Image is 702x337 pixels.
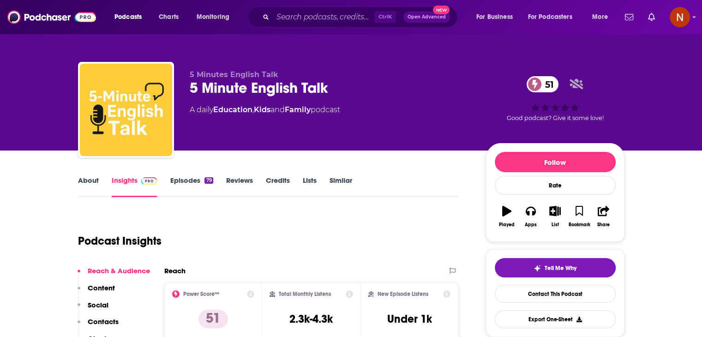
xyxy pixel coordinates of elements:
span: Podcasts [114,11,142,24]
button: Show profile menu [670,7,690,27]
button: open menu [522,10,586,24]
h2: Total Monthly Listens [279,291,331,297]
button: Follow [495,152,616,172]
span: 5 Minutes English Talk [190,70,278,79]
img: Podchaser - Follow, Share and Rate Podcasts [7,8,96,26]
h2: New Episode Listens [378,291,428,297]
span: Open Advanced [408,15,446,19]
span: More [592,11,608,24]
button: open menu [470,10,524,24]
button: Reach & Audience [78,266,150,283]
span: , [252,105,254,114]
button: tell me why sparkleTell Me Why [495,258,616,277]
h3: Under 1k [387,312,432,326]
span: Logged in as AdelNBM [670,7,690,27]
p: Reach & Audience [88,266,150,275]
button: Share [591,200,615,233]
span: Monitoring [197,11,229,24]
img: Podchaser Pro [141,177,157,185]
a: 51 [527,76,558,92]
div: List [552,222,559,228]
img: User Profile [670,7,690,27]
span: For Podcasters [528,11,572,24]
a: Show notifications dropdown [644,9,659,25]
div: A daily podcast [190,104,340,115]
div: Search podcasts, credits, & more... [256,6,467,28]
a: Charts [153,10,184,24]
a: Episodes79 [170,176,213,197]
a: Education [213,105,252,114]
div: Apps [525,222,537,228]
a: InsightsPodchaser Pro [112,176,157,197]
button: Contacts [78,317,119,334]
h3: 2.3k-4.3k [289,312,333,326]
a: Reviews [226,176,253,197]
button: Apps [519,200,543,233]
input: Search podcasts, credits, & more... [273,10,374,24]
h1: Podcast Insights [78,234,162,248]
span: Charts [159,11,179,24]
span: For Business [476,11,513,24]
a: Family [285,105,311,114]
button: Open AdvancedNew [403,12,450,23]
button: Content [78,283,115,301]
a: Show notifications dropdown [621,9,637,25]
button: open menu [190,10,241,24]
h2: Reach [164,266,186,275]
a: Credits [266,176,290,197]
span: and [270,105,285,114]
img: tell me why sparkle [534,265,541,272]
a: Kids [254,105,270,114]
img: 5 Minute English Talk [80,64,172,156]
button: Export One-Sheet [495,310,616,328]
span: New [433,6,450,14]
div: Played [499,222,515,228]
button: Played [495,200,519,233]
span: Tell Me Why [545,265,576,272]
div: Rate [495,176,616,195]
a: Similar [330,176,352,197]
h2: Power Score™ [183,291,219,297]
div: Share [597,222,610,228]
div: 79 [204,177,213,184]
p: Social [88,301,108,309]
p: Contacts [88,317,119,326]
span: 51 [536,76,558,92]
a: About [78,176,99,197]
button: List [543,200,567,233]
span: Ctrl K [374,11,396,23]
p: 51 [198,310,228,328]
a: Lists [303,176,317,197]
button: Bookmark [567,200,591,233]
button: open menu [108,10,154,24]
button: Social [78,301,108,318]
p: Content [88,283,115,292]
div: Bookmark [568,222,590,228]
button: open menu [586,10,619,24]
a: Contact This Podcast [495,285,616,303]
div: 51Good podcast? Give it some love! [486,70,624,127]
span: Good podcast? Give it some love! [507,114,604,121]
